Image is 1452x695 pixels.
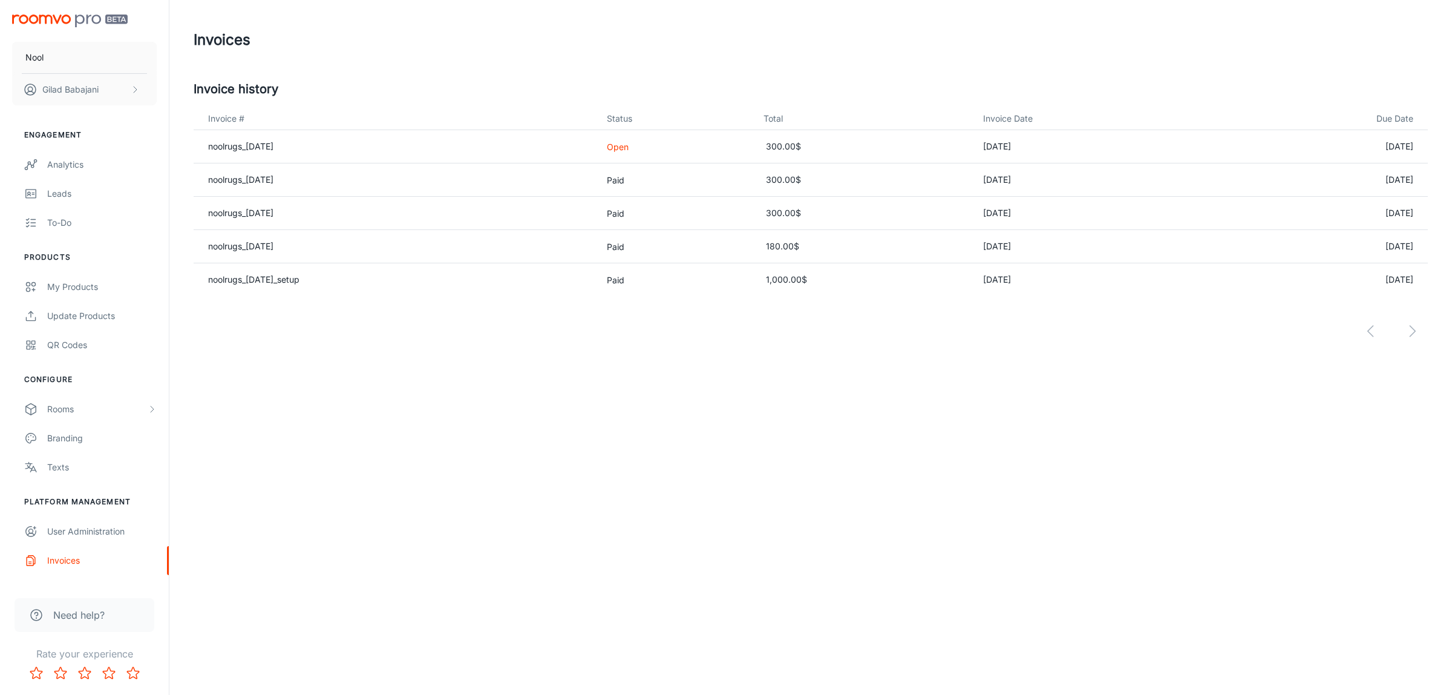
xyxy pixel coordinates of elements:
[208,241,273,251] a: noolrugs_[DATE]
[754,230,973,263] td: ‏180.00 ‏$
[1214,163,1428,197] td: [DATE]
[754,263,973,297] td: ‏1,000.00 ‏$
[25,51,44,64] p: Nool
[1214,108,1428,130] th: Due Date
[597,108,753,130] th: Status
[754,197,973,230] td: ‏300.00 ‏$
[194,80,1428,98] h5: Invoice history
[208,174,273,185] a: noolrugs_[DATE]
[12,15,128,27] img: Roomvo PRO Beta
[194,108,597,130] th: Invoice #
[47,158,157,171] div: Analytics
[973,130,1214,163] td: [DATE]
[973,163,1214,197] td: [DATE]
[607,174,744,186] p: Paid
[607,207,744,220] p: Paid
[47,280,157,294] div: My Products
[607,240,744,253] p: Paid
[208,274,299,285] a: noolrugs_[DATE]_setup
[47,338,157,352] div: QR Codes
[42,83,99,96] p: Gilad Babajani
[1214,263,1428,297] td: [DATE]
[1214,130,1428,163] td: [DATE]
[973,108,1214,130] th: Invoice Date
[208,141,273,151] a: noolrugs_[DATE]
[754,163,973,197] td: ‏300.00 ‏$
[12,42,157,73] button: Nool
[1214,230,1428,263] td: [DATE]
[607,140,744,153] p: Open
[973,263,1214,297] td: [DATE]
[973,197,1214,230] td: [DATE]
[1214,197,1428,230] td: [DATE]
[754,130,973,163] td: ‏300.00 ‏$
[208,208,273,218] a: noolrugs_[DATE]
[47,216,157,229] div: To-do
[754,108,973,130] th: Total
[973,230,1214,263] td: [DATE]
[194,29,250,51] h1: Invoices
[47,309,157,323] div: Update Products
[12,74,157,105] button: Gilad Babajani
[607,274,744,286] p: Paid
[47,187,157,200] div: Leads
